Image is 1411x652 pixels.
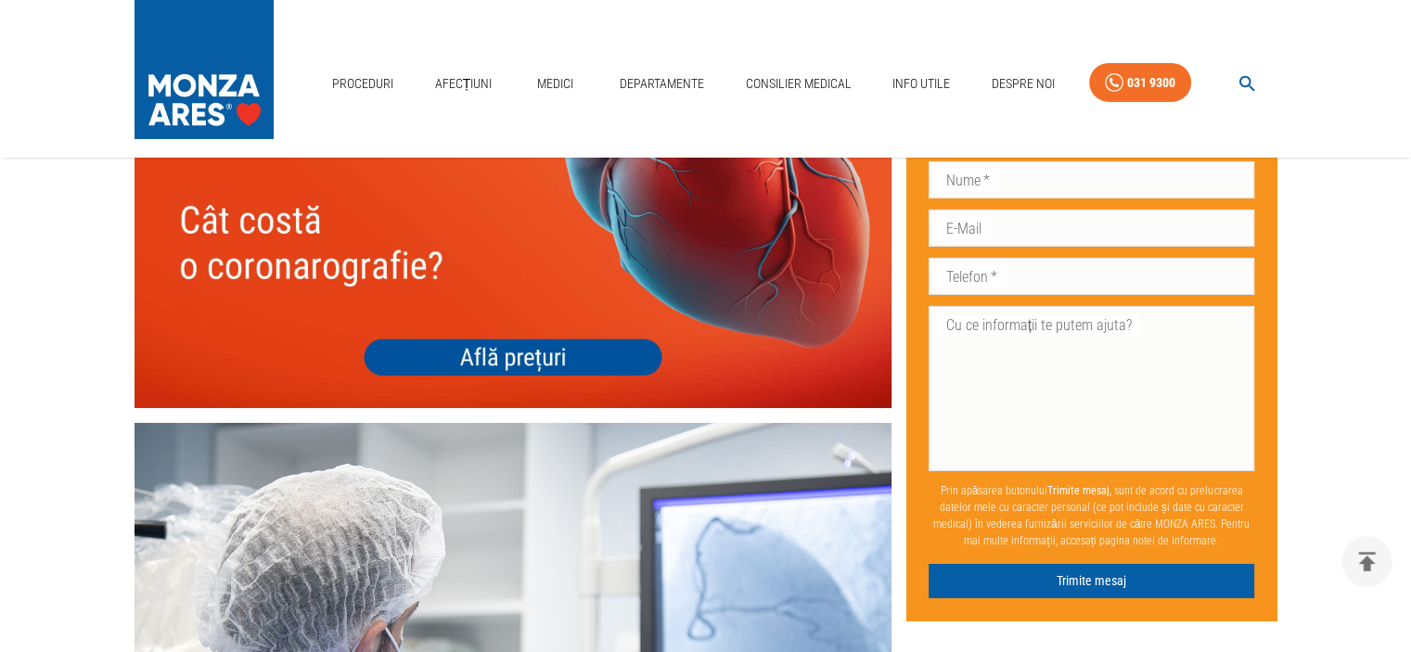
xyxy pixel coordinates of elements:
[885,65,957,103] a: Info Utile
[1047,484,1110,497] b: Trimite mesaj
[929,475,1255,556] p: Prin apăsarea butonului , sunt de acord cu prelucrarea datelor mele cu caracter personal (ce pot ...
[929,564,1255,598] button: Trimite mesaj
[1127,71,1175,95] div: 031 9300
[1341,536,1392,587] button: delete
[612,65,712,103] a: Departamente
[428,65,500,103] a: Afecțiuni
[984,65,1062,103] a: Despre Noi
[325,65,401,103] a: Proceduri
[526,65,585,103] a: Medici
[738,65,858,103] a: Consilier Medical
[135,105,891,407] img: Pret coronarografie
[1089,63,1191,103] a: 031 9300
